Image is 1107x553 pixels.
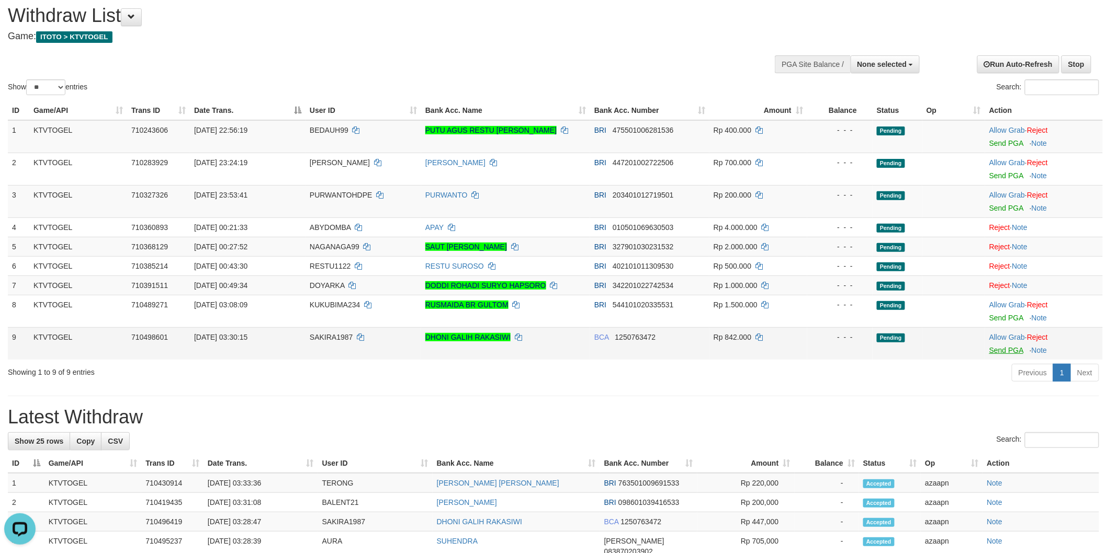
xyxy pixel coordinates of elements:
span: Rp 4.000.000 [714,223,758,232]
a: Run Auto-Refresh [977,55,1059,73]
th: Op: activate to sort column ascending [922,101,985,120]
span: [DATE] 03:08:09 [194,301,247,309]
td: · [985,256,1103,275]
span: Pending [877,301,905,310]
td: 8 [8,295,29,327]
a: Copy [70,432,101,450]
td: · [985,153,1103,185]
a: RUSMAIDA BR GULTOM [425,301,509,309]
a: Send PGA [989,204,1023,212]
a: Allow Grab [989,126,1025,134]
th: Game/API: activate to sort column ascending [44,454,142,473]
a: Note [987,479,1003,487]
a: Send PGA [989,171,1023,180]
a: Note [987,517,1003,526]
a: SAUT [PERSON_NAME] [425,243,507,251]
a: Note [987,537,1003,545]
span: Pending [877,243,905,252]
td: azaapn [921,473,982,493]
input: Search: [1025,79,1099,95]
a: [PERSON_NAME] [PERSON_NAME] [437,479,559,487]
a: Reject [989,281,1010,290]
span: [DATE] 23:53:41 [194,191,247,199]
th: User ID: activate to sort column ascending [306,101,421,120]
div: - - - [811,222,868,233]
th: Bank Acc. Name: activate to sort column ascending [421,101,590,120]
td: TERONG [318,473,433,493]
th: Op: activate to sort column ascending [921,454,982,473]
span: [DATE] 00:43:30 [194,262,247,270]
a: APAY [425,223,444,232]
span: Accepted [863,537,895,546]
span: Pending [877,282,905,291]
th: Balance: activate to sort column ascending [795,454,859,473]
span: Copy 447201002722506 to clipboard [613,158,674,167]
th: Game/API: activate to sort column ascending [29,101,127,120]
span: · [989,333,1027,341]
div: - - - [811,280,868,291]
a: DHONI GALIH RAKASIWI [437,517,522,526]
span: None selected [857,60,907,68]
a: Reject [1027,301,1048,309]
a: Reject [1027,126,1048,134]
span: ABYDOMBA [310,223,351,232]
a: Next [1070,364,1099,382]
td: · [985,185,1103,217]
span: Accepted [863,518,895,527]
span: SAKIRA1987 [310,333,353,341]
td: KTVTOGEL [44,493,142,512]
span: Pending [877,159,905,168]
a: SUHENDRA [437,537,478,545]
td: 3 [8,185,29,217]
span: Copy 203401012719501 to clipboard [613,191,674,199]
span: Copy 098601039416533 to clipboard [618,498,680,506]
span: Pending [877,224,905,233]
span: · [989,126,1027,134]
div: PGA Site Balance / [775,55,850,73]
button: Open LiveChat chat widget [4,4,36,36]
span: 710385214 [131,262,168,270]
th: Date Trans.: activate to sort column ascending [204,454,318,473]
span: BEDAUH99 [310,126,348,134]
td: KTVTOGEL [29,256,127,275]
span: [PERSON_NAME] [604,537,664,545]
span: 710243606 [131,126,168,134]
th: Amount: activate to sort column ascending [709,101,807,120]
span: 710489271 [131,301,168,309]
a: Allow Grab [989,333,1025,341]
span: · [989,191,1027,199]
span: Pending [877,126,905,135]
th: User ID: activate to sort column ascending [318,454,433,473]
span: [DATE] 03:30:15 [194,333,247,341]
td: - [795,473,859,493]
span: Rp 1.500.000 [714,301,758,309]
a: Reject [989,262,1010,270]
th: ID [8,101,29,120]
span: BRI [594,223,606,232]
div: - - - [811,157,868,168]
td: azaapn [921,493,982,512]
span: BCA [594,333,609,341]
span: Copy 010501069630503 to clipboard [613,223,674,232]
span: Copy 763501009691533 to clipboard [618,479,680,487]
td: 1 [8,120,29,153]
td: 710419435 [141,493,203,512]
span: [DATE] 22:56:19 [194,126,247,134]
td: 2 [8,493,44,512]
th: Status: activate to sort column ascending [859,454,921,473]
a: Note [1032,204,1047,212]
a: Reject [989,243,1010,251]
span: [PERSON_NAME] [310,158,370,167]
td: Rp 200,000 [697,493,795,512]
a: PURWANTO [425,191,468,199]
div: - - - [811,261,868,271]
a: Note [1012,243,1028,251]
a: Reject [1027,191,1048,199]
a: Stop [1061,55,1091,73]
a: Note [1012,281,1028,290]
a: Note [1032,314,1047,322]
span: Copy [76,437,95,445]
span: 710391511 [131,281,168,290]
td: · [985,295,1103,327]
a: Send PGA [989,314,1023,322]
